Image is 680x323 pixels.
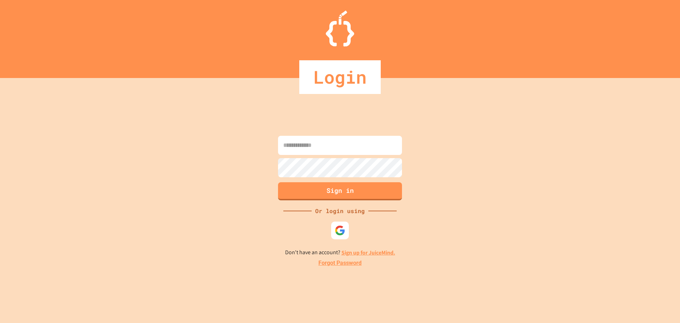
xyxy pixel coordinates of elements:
[341,249,395,256] a: Sign up for JuiceMind.
[326,11,354,46] img: Logo.svg
[278,182,402,200] button: Sign in
[318,259,362,267] a: Forgot Password
[312,207,368,215] div: Or login using
[335,225,345,236] img: google-icon.svg
[285,248,395,257] p: Don't have an account?
[299,60,381,94] div: Login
